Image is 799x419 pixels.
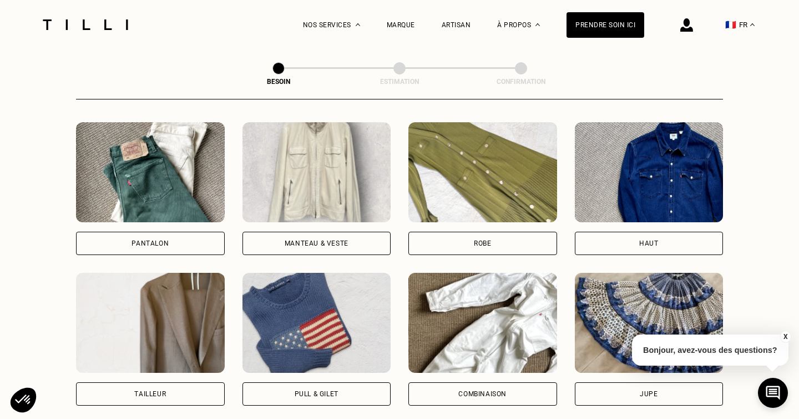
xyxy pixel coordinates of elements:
[632,335,788,366] p: Bonjour, avez-vous des questions?
[575,122,724,222] img: Tilli retouche votre Haut
[295,391,338,397] div: Pull & gilet
[567,12,644,38] a: Prendre soin ici
[725,19,736,30] span: 🇫🇷
[76,122,225,222] img: Tilli retouche votre Pantalon
[134,391,166,397] div: Tailleur
[575,273,724,373] img: Tilli retouche votre Jupe
[750,23,755,26] img: menu déroulant
[242,273,391,373] img: Tilli retouche votre Pull & gilet
[223,78,334,86] div: Besoin
[535,23,540,26] img: Menu déroulant à propos
[640,391,658,397] div: Jupe
[780,331,791,343] button: X
[242,122,391,222] img: Tilli retouche votre Manteau & Veste
[344,78,455,86] div: Estimation
[39,19,132,30] img: Logo du service de couturière Tilli
[132,240,169,247] div: Pantalon
[458,391,507,397] div: Combinaison
[408,122,557,222] img: Tilli retouche votre Robe
[680,18,693,32] img: icône connexion
[442,21,471,29] a: Artisan
[285,240,348,247] div: Manteau & Veste
[408,273,557,373] img: Tilli retouche votre Combinaison
[356,23,360,26] img: Menu déroulant
[387,21,415,29] a: Marque
[639,240,658,247] div: Haut
[474,240,491,247] div: Robe
[466,78,577,86] div: Confirmation
[76,273,225,373] img: Tilli retouche votre Tailleur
